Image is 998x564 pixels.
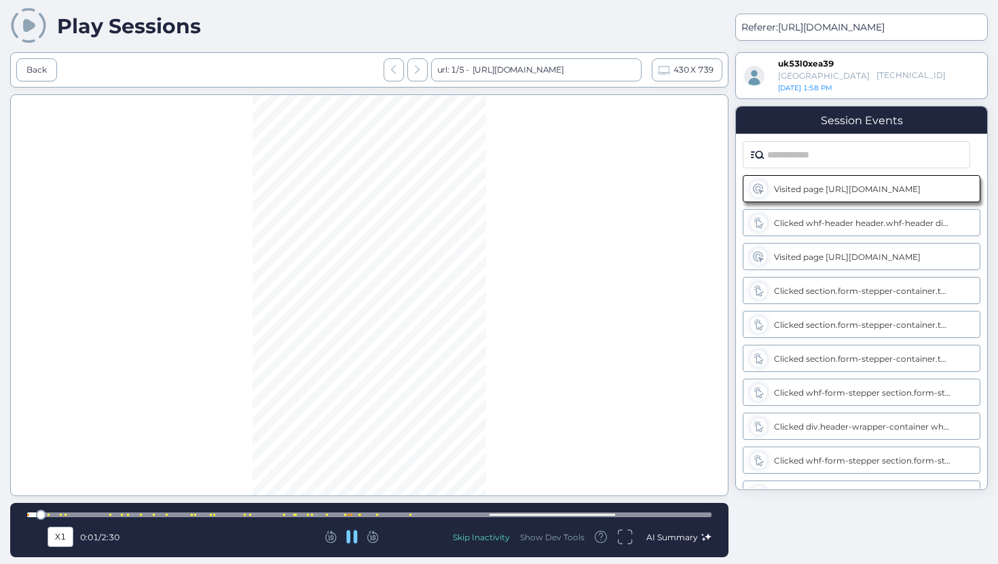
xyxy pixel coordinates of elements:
div: Play Sessions [57,14,201,39]
div: Visited page [URL][DOMAIN_NAME] [774,252,950,262]
span: Referer: [741,21,778,33]
div: uk53l0xea39 [778,58,845,70]
div: Session Events [821,114,903,127]
div: Clicked section.form-stepper-container.typo-text-small-default wreg-registration-step-1.ng-star-i... [774,286,950,296]
div: Show Dev Tools [520,531,585,543]
span: [URL][DOMAIN_NAME] [778,21,885,33]
div: Clicked section.form-stepper-container.typo-text-small-default wreg-registration-step-1.ng-star-i... [774,320,950,330]
div: url: 1/5 - [431,58,642,81]
div: Clicked whf-form-stepper section.form-stepper-container.typo-text-small-default wreg-registration... [774,388,950,398]
div: [GEOGRAPHIC_DATA] [778,71,870,81]
div: Clicked section.form-stepper-container.typo-text-small-default wreg-registration-step-1.ng-star-i... [774,354,950,364]
span: 0:01 [80,532,98,542]
div: [TECHNICAL_ID] [876,70,930,81]
span: 2:30 [101,532,119,542]
div: X1 [51,529,70,544]
div: Clicked whf-header header.whf-header div.whf-header-right-container div.whf-header-action-buttons... [774,218,950,228]
span: AI Summary [646,532,698,542]
div: Skip Inactivity [453,531,510,543]
div: [URL][DOMAIN_NAME] [469,58,564,81]
div: Visited page [URL][DOMAIN_NAME] [774,184,950,194]
span: 430 X 739 [673,62,714,77]
div: Clicked div.header-wrapper-container whf-cookie-consent-banner.ng-trigger.ng-trigger-heightReduct... [774,421,950,432]
div: / [80,532,128,542]
div: Clicked whf-form-stepper section.form-stepper-container.typo-text-small-default wreg-registration... [774,455,950,466]
div: [DATE] 1:58 PM [778,83,885,93]
div: Back [26,64,47,77]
